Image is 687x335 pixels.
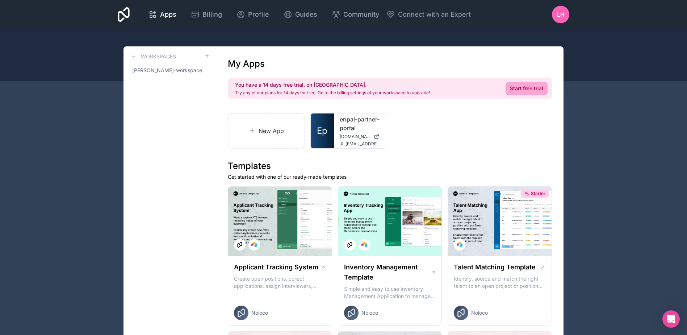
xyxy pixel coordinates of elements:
h3: Workspaces [141,53,176,60]
span: [PERSON_NAME]-workspace [132,67,202,74]
span: Profile [248,9,269,20]
span: Noloco [471,309,488,317]
a: Profile [231,7,275,22]
p: Identify, source and match the right talent to an open project or position with our Talent Matchi... [454,275,546,290]
p: Get started with one of our ready-made templates [228,173,552,181]
span: Guides [295,9,317,20]
p: Try any of our plans for 14 days for free. Go to the billing settings of your workspace to upgrade! [235,90,430,96]
img: Airtable Logo [457,242,462,248]
h1: Talent Matching Template [454,262,536,272]
span: LH [557,10,565,19]
a: Guides [278,7,323,22]
span: Apps [160,9,176,20]
span: Starter [531,191,545,197]
span: Ep [317,125,327,137]
h2: You have a 14 days free trial, on [GEOGRAPHIC_DATA]. [235,81,430,88]
p: Create open positions, collect applications, assign interviewers, centralise candidate feedback a... [234,275,326,290]
a: Workspaces [129,52,176,61]
a: Apps [143,7,182,22]
a: Billing [185,7,228,22]
a: New App [228,113,305,149]
img: Airtable Logo [361,242,367,248]
span: [EMAIL_ADDRESS][DOMAIN_NAME] [345,141,381,147]
span: Noloco [251,309,268,317]
h1: Templates [228,160,552,172]
a: Start free trial [506,82,548,95]
span: [DOMAIN_NAME] [340,134,371,140]
a: [PERSON_NAME]-workspace [129,64,210,77]
a: Community [326,7,385,22]
a: Ep [311,113,334,148]
h1: Applicant Tracking System [234,262,318,272]
p: Simple and easy to use Inventory Management Application to manage your stock, orders and Manufact... [344,285,436,300]
span: Community [343,9,379,20]
a: [DOMAIN_NAME] [340,134,381,140]
h1: Inventory Management Template [344,262,431,282]
div: Open Intercom Messenger [662,310,680,328]
span: Connect with an Expert [398,9,471,20]
span: Billing [202,9,222,20]
img: Airtable Logo [251,242,257,248]
h1: My Apps [228,58,265,70]
button: Connect with an Expert [386,9,471,20]
a: enpal-partner-portal [340,115,381,132]
span: Noloco [361,309,378,317]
